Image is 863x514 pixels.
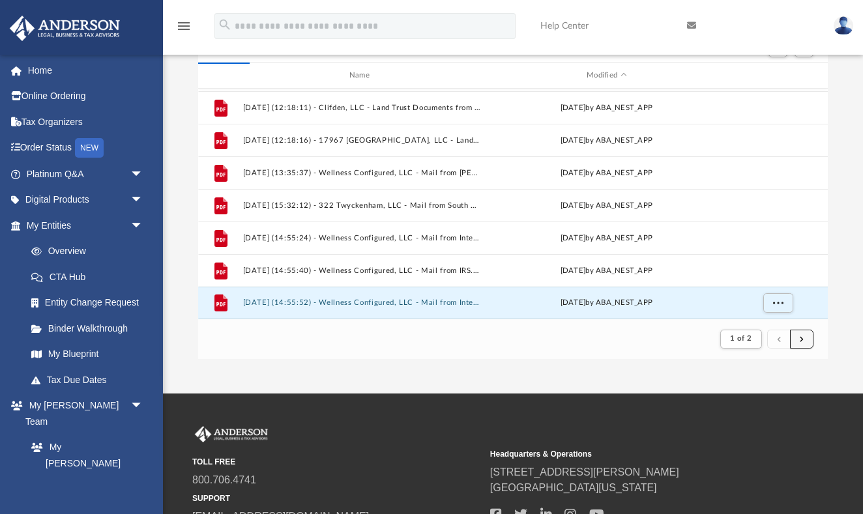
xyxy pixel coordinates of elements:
div: [DATE] by ABA_NEST_APP [487,135,725,147]
button: [DATE] (14:55:24) - Wellness Configured, LLC - Mail from Internal Revenue Service.pdf [242,234,481,242]
button: More options [763,294,793,313]
a: Binder Walkthrough [18,315,163,341]
div: Modified [487,70,726,81]
a: Tax Due Dates [18,367,163,393]
button: [DATE] (15:32:12) - 322 Twyckenham, LLC - Mail from South Bend Municipal Utilities.pdf [242,201,481,210]
a: [GEOGRAPHIC_DATA][US_STATE] [490,482,657,493]
div: grid [198,89,828,319]
button: [DATE] (12:18:16) - 17967 [GEOGRAPHIC_DATA], LLC - Land Trust Documents from St. Joseph County Tr... [242,136,481,145]
div: [DATE] by ABA_NEST_APP [487,102,725,114]
button: [DATE] (13:35:37) - Wellness Configured, LLC - Mail from [PERSON_NAME].pdf [242,169,481,177]
div: Name [242,70,481,81]
button: [DATE] (14:55:40) - Wellness Configured, LLC - Mail from IRS.pdf [242,266,481,275]
a: Home [9,57,163,83]
img: Anderson Advisors Platinum Portal [6,16,124,41]
button: [DATE] (14:55:52) - Wellness Configured, LLC - Mail from Internal Revenue Service.pdf [242,299,481,307]
div: id [731,70,823,81]
small: SUPPORT [192,493,481,504]
button: 1 of 2 [720,330,761,348]
a: menu [176,25,192,34]
a: [STREET_ADDRESS][PERSON_NAME] [490,466,679,478]
a: Order StatusNEW [9,135,163,162]
a: Tax Organizers [9,109,163,135]
a: My [PERSON_NAME] Team [18,435,150,493]
a: My Blueprint [18,341,156,367]
div: [DATE] by ABA_NEST_APP [487,167,725,179]
div: [DATE] by ABA_NEST_APP [487,233,725,244]
div: [DATE] by ABA_NEST_APP [487,298,725,309]
span: arrow_drop_down [130,212,156,239]
div: id [203,70,236,81]
img: User Pic [834,16,853,35]
a: 800.706.4741 [192,474,256,485]
span: arrow_drop_down [130,393,156,420]
span: 1 of 2 [730,335,752,342]
div: [DATE] by ABA_NEST_APP [487,265,725,277]
small: Headquarters & Operations [490,448,779,460]
a: Digital Productsarrow_drop_down [9,187,163,213]
div: NEW [75,138,104,158]
a: CTA Hub [18,264,163,290]
button: [DATE] (12:18:11) - Clifden, LLC - Land Trust Documents from St. Joseph County Treasurer.pdf [242,104,481,112]
span: arrow_drop_down [130,161,156,188]
a: Entity Change Request [18,290,163,316]
a: My Entitiesarrow_drop_down [9,212,163,238]
a: Overview [18,238,163,264]
img: Anderson Advisors Platinum Portal [192,426,271,443]
small: TOLL FREE [192,456,481,468]
a: My [PERSON_NAME] Teamarrow_drop_down [9,393,156,435]
i: search [218,18,232,32]
a: Online Ordering [9,83,163,109]
span: arrow_drop_down [130,187,156,214]
a: Platinum Q&Aarrow_drop_down [9,161,163,187]
i: menu [176,18,192,34]
div: [DATE] by ABA_NEST_APP [487,200,725,212]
